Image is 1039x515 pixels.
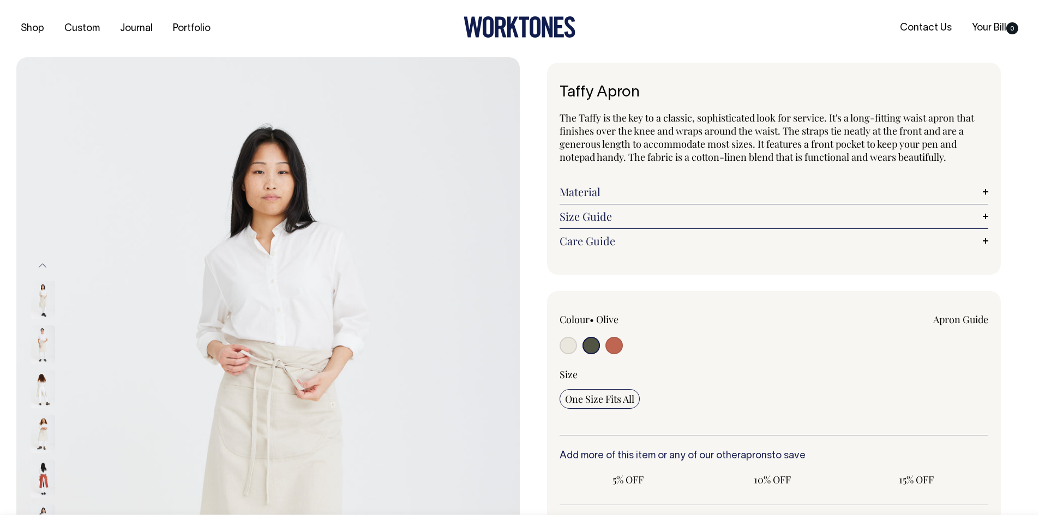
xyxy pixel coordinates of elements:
[560,210,989,223] a: Size Guide
[560,313,731,326] div: Colour
[590,313,594,326] span: •
[60,20,104,38] a: Custom
[741,451,772,461] a: aprons
[560,84,989,101] h1: Taffy Apron
[31,281,55,319] img: natural
[16,20,49,38] a: Shop
[565,473,692,486] span: 5% OFF
[933,313,988,326] a: Apron Guide
[560,451,989,462] h6: Add more of this item or any of our other to save
[560,389,640,409] input: One Size Fits All
[560,185,989,198] a: Material
[709,473,836,486] span: 10% OFF
[853,473,980,486] span: 15% OFF
[596,313,618,326] label: Olive
[565,392,634,405] span: One Size Fits All
[560,470,697,489] input: 5% OFF
[560,111,974,163] span: The Taffy is the key to a classic, sophisticated look for service. It's a long-fitting waist apro...
[1006,22,1018,34] span: 0
[896,19,956,37] a: Contact Us
[169,20,215,38] a: Portfolio
[968,19,1023,37] a: Your Bill0
[31,460,55,498] img: rust
[31,415,55,453] img: natural
[704,470,841,489] input: 10% OFF
[116,20,157,38] a: Journal
[31,326,55,364] img: natural
[560,368,989,381] div: Size
[560,234,989,247] a: Care Guide
[34,253,51,278] button: Previous
[848,470,985,489] input: 15% OFF
[31,371,55,409] img: natural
